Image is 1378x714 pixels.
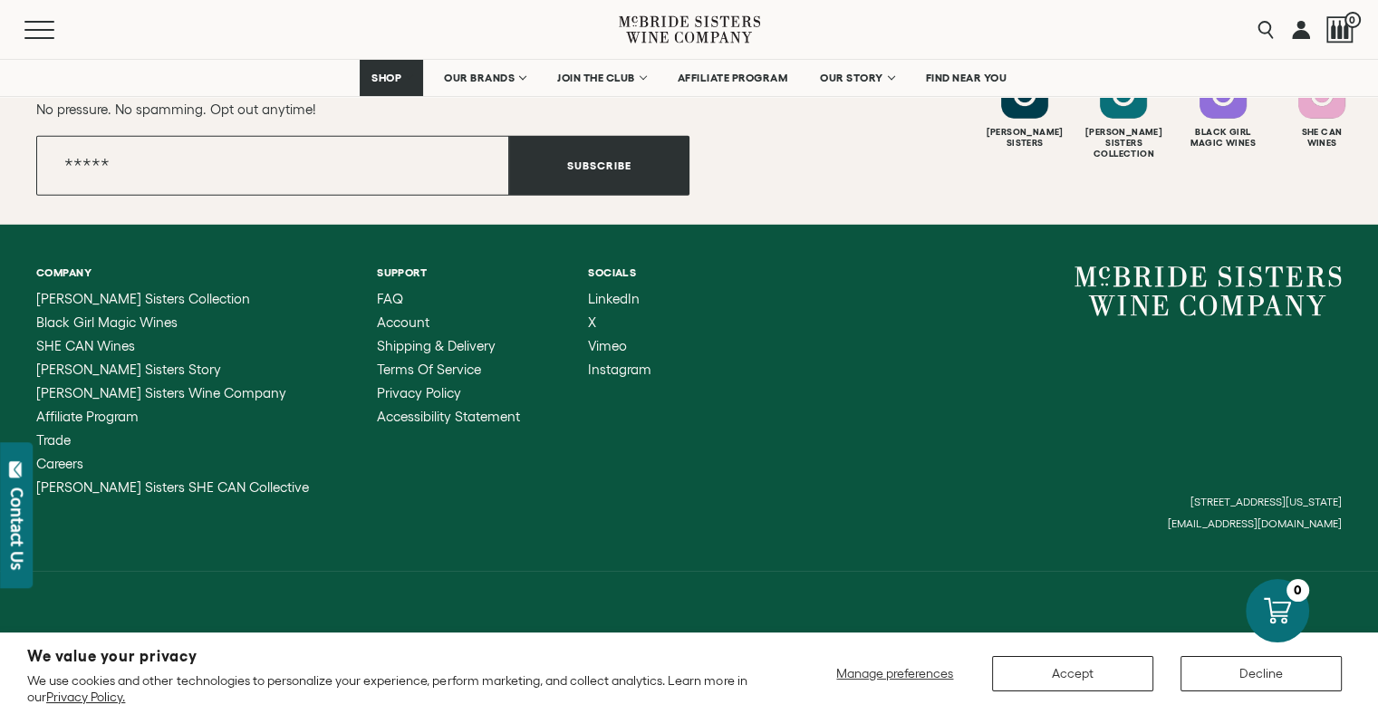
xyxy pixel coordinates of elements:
[1190,496,1342,507] small: [STREET_ADDRESS][US_STATE]
[978,127,1072,149] div: [PERSON_NAME] Sisters
[36,432,71,448] span: Trade
[377,385,461,400] span: Privacy Policy
[377,338,496,353] span: Shipping & Delivery
[509,136,689,196] button: Subscribe
[1176,72,1270,149] a: Follow Black Girl Magic Wines on Instagram Black GirlMagic Wines
[27,672,759,705] p: We use cookies and other technologies to personalize your experience, perform marketing, and coll...
[377,362,520,377] a: Terms of Service
[1275,127,1369,149] div: She Can Wines
[1275,72,1369,149] a: Follow SHE CAN Wines on Instagram She CanWines
[992,656,1153,691] button: Accept
[377,339,520,353] a: Shipping & Delivery
[808,60,905,96] a: OUR STORY
[377,409,520,424] span: Accessibility Statement
[377,292,520,306] a: FAQ
[825,656,965,691] button: Manage preferences
[557,72,635,84] span: JOIN THE CLUB
[36,339,309,353] a: SHE CAN Wines
[588,292,651,306] a: LinkedIn
[8,487,26,570] div: Contact Us
[377,315,520,330] a: Account
[24,21,90,39] button: Mobile Menu Trigger
[36,479,309,495] span: [PERSON_NAME] Sisters SHE CAN Collective
[36,292,309,306] a: McBride Sisters Collection
[588,362,651,377] a: Instagram
[27,649,759,664] h2: We value your privacy
[914,60,1019,96] a: FIND NEAR YOU
[1076,127,1171,159] div: [PERSON_NAME] Sisters Collection
[978,72,1072,149] a: Follow McBride Sisters on Instagram [PERSON_NAME]Sisters
[820,72,883,84] span: OUR STORY
[36,314,178,330] span: Black Girl Magic Wines
[36,433,309,448] a: Trade
[836,666,953,680] span: Manage preferences
[926,72,1007,84] span: FIND NEAR YOU
[588,291,640,306] span: LinkedIn
[36,480,309,495] a: McBride Sisters SHE CAN Collective
[36,386,309,400] a: McBride Sisters Wine Company
[36,410,309,424] a: Affiliate Program
[678,72,788,84] span: AFFILIATE PROGRAM
[36,78,689,120] p: Follow our latest adventures in wine by joining our newsletter. No pressure. No spamming. Opt out...
[377,314,429,330] span: Account
[1168,517,1342,530] small: [EMAIL_ADDRESS][DOMAIN_NAME]
[36,136,509,196] input: Email
[1076,72,1171,159] a: Follow McBride Sisters Collection on Instagram [PERSON_NAME] SistersCollection
[360,60,423,96] a: SHOP
[36,456,83,471] span: Careers
[588,338,627,353] span: Vimeo
[588,314,596,330] span: X
[588,315,651,330] a: X
[36,457,309,471] a: Careers
[432,60,536,96] a: OUR BRANDS
[1286,579,1309,602] div: 0
[371,72,402,84] span: SHOP
[36,315,309,330] a: Black Girl Magic Wines
[377,410,520,424] a: Accessibility Statement
[545,60,657,96] a: JOIN THE CLUB
[36,385,286,400] span: [PERSON_NAME] Sisters Wine Company
[1180,656,1342,691] button: Decline
[36,409,139,424] span: Affiliate Program
[36,338,135,353] span: SHE CAN Wines
[1074,266,1342,317] a: McBride Sisters Wine Company
[1344,12,1361,28] span: 0
[46,690,125,704] a: Privacy Policy.
[588,339,651,353] a: Vimeo
[377,386,520,400] a: Privacy Policy
[36,362,221,377] span: [PERSON_NAME] Sisters Story
[444,72,515,84] span: OUR BRANDS
[1176,127,1270,149] div: Black Girl Magic Wines
[666,60,800,96] a: AFFILIATE PROGRAM
[36,362,309,377] a: McBride Sisters Story
[377,362,481,377] span: Terms of Service
[36,291,250,306] span: [PERSON_NAME] Sisters Collection
[377,291,403,306] span: FAQ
